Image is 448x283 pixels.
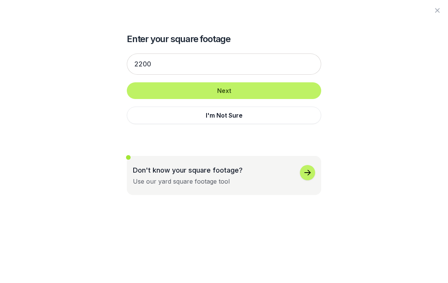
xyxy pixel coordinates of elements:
h2: Enter your square footage [127,33,321,46]
p: Don't know your square footage? [133,165,243,176]
button: Next [127,83,321,99]
button: I'm Not Sure [127,107,321,124]
button: Don't know your square footage?Use our yard square footage tool [127,156,321,195]
div: Use our yard square footage tool [133,177,230,186]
